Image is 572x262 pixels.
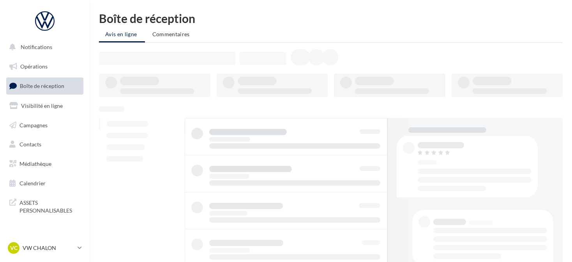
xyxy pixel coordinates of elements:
[21,44,52,50] span: Notifications
[20,63,48,70] span: Opérations
[19,197,80,214] span: ASSETS PERSONNALISABLES
[23,244,74,252] p: VW CHALON
[5,77,85,94] a: Boîte de réception
[5,98,85,114] a: Visibilité en ligne
[5,58,85,75] a: Opérations
[5,175,85,192] a: Calendrier
[19,180,46,186] span: Calendrier
[99,12,563,24] div: Boîte de réception
[19,160,51,167] span: Médiathèque
[152,31,190,37] span: Commentaires
[5,194,85,217] a: ASSETS PERSONNALISABLES
[19,141,41,148] span: Contacts
[20,83,64,89] span: Boîte de réception
[21,102,63,109] span: Visibilité en ligne
[10,244,18,252] span: VC
[6,241,83,255] a: VC VW CHALON
[19,121,48,128] span: Campagnes
[5,39,82,55] button: Notifications
[5,117,85,134] a: Campagnes
[5,136,85,153] a: Contacts
[5,156,85,172] a: Médiathèque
